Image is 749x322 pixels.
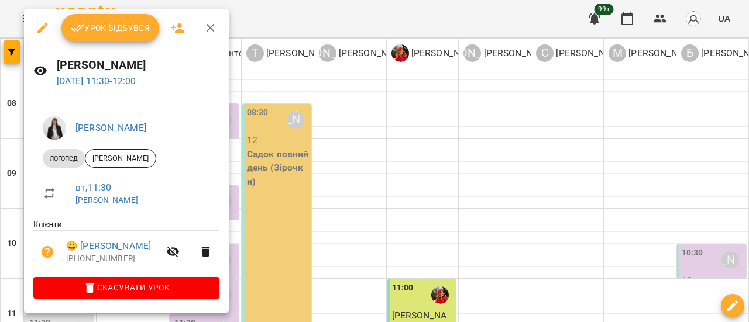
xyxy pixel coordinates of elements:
img: 6be5f68e7f567926e92577630b8ad8eb.jpg [43,116,66,140]
a: [DATE] 11:30-12:00 [57,75,136,86]
button: Візит ще не сплачено. Додати оплату? [33,238,61,266]
a: вт , 11:30 [75,182,111,193]
h6: [PERSON_NAME] [57,56,220,74]
span: Урок відбувся [71,21,150,35]
a: [PERSON_NAME] [75,195,138,205]
button: Скасувати Урок [33,277,219,298]
span: логопед [43,153,85,164]
span: Скасувати Урок [43,281,210,295]
button: Урок відбувся [61,14,160,42]
ul: Клієнти [33,219,219,277]
p: [PHONE_NUMBER] [66,253,159,265]
a: 😀 [PERSON_NAME] [66,239,151,253]
a: [PERSON_NAME] [75,122,146,133]
span: [PERSON_NAME] [85,153,156,164]
div: [PERSON_NAME] [85,149,156,168]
